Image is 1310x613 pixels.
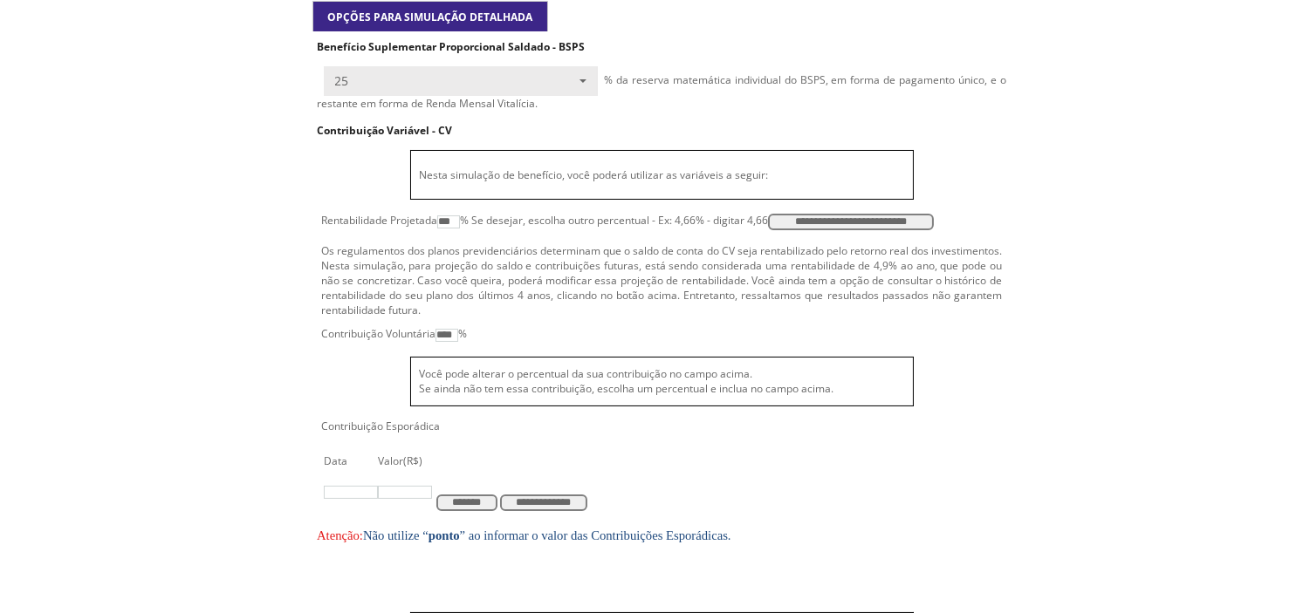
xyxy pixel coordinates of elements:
td: Valor(R$) [378,446,432,476]
td: % da reserva matemática individual do BSPS, em forma de pagamento único, e o restante em forma de... [312,62,1011,115]
div: Nesta simulação de benefício, você poderá utilizar as variáveis a seguir: [420,167,904,182]
td: Os regulamentos dos planos previdenciários determinam que o saldo de conta do CV seja rentabiliza... [317,239,1006,322]
button: 25 [324,66,598,96]
div: OPÇÕES PARA SIMULAÇÃO DETALHADA [312,1,548,31]
td: Contribuição Variável - CV [312,115,1011,146]
div: Você pode alterar o percentual da sua contribuição no campo acima. [420,366,904,381]
strong: ponto [429,528,460,542]
span: 25 [335,72,575,90]
div: Se ainda não tem essa contribuição, escolha um percentual e inclua no campo acima. [420,381,904,396]
td: Contribuição Esporádica [317,411,1006,441]
td: Data [324,446,378,476]
td: Benefício Suplementar Proporcional Saldado - BSPS [312,31,1011,62]
td: Rentabilidade Projetada % Se desejar, escolha outro percentual - Ex: 4,66% - digitar 4,66 [317,208,1006,239]
td: Contribuição Voluntária % [317,322,1006,352]
font: Atenção: [317,528,363,542]
span: Não utilize “ ” ao informar o valor das Contribuições Esporádicas. [317,528,731,542]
